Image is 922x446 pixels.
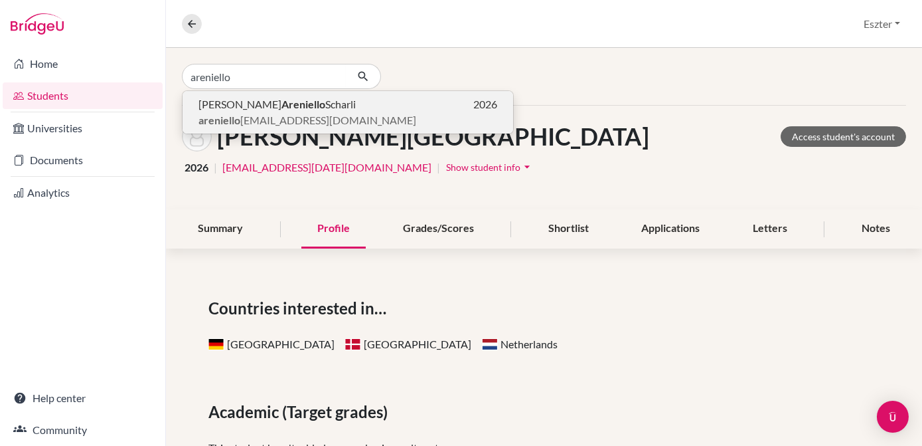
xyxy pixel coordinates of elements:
img: Dániel Marton's avatar [182,122,212,152]
div: Summary [182,209,259,249]
div: Profile [301,209,366,249]
a: Community [3,417,163,443]
b: areniello [198,114,240,126]
a: [EMAIL_ADDRESS][DATE][DOMAIN_NAME] [222,160,431,175]
span: | [437,160,440,175]
div: Applications [625,209,716,249]
span: Germany [208,338,224,350]
button: Eszter [858,11,906,37]
span: [GEOGRAPHIC_DATA] [345,338,471,350]
a: Access student's account [781,126,906,147]
span: Netherlands [482,338,498,350]
span: Academic (Target grades) [208,400,393,424]
span: [PERSON_NAME] Scharli [198,96,356,112]
b: Areniello [281,98,325,110]
span: 2026 [185,160,208,175]
div: Grades/Scores [387,209,490,249]
a: Analytics [3,179,163,206]
a: Documents [3,147,163,173]
i: arrow_drop_down [520,160,534,173]
a: Students [3,82,163,109]
span: 2026 [473,96,497,112]
div: Letters [737,209,803,249]
span: [GEOGRAPHIC_DATA] [208,338,335,350]
input: Find student by name... [182,64,346,89]
span: [EMAIL_ADDRESS][DOMAIN_NAME] [198,112,416,128]
span: Netherlands [482,338,558,350]
button: Show student infoarrow_drop_down [445,157,534,177]
a: Home [3,51,163,77]
a: Help center [3,385,163,411]
a: Universities [3,115,163,142]
span: Show student info [446,162,520,173]
button: [PERSON_NAME]ArenielloScharli2026areniello[EMAIL_ADDRESS][DOMAIN_NAME] [183,91,513,134]
div: Shortlist [532,209,605,249]
span: Countries interested in… [208,296,392,320]
h1: [PERSON_NAME][GEOGRAPHIC_DATA] [217,122,649,151]
div: Notes [846,209,906,249]
span: | [214,160,217,175]
img: Bridge-U [11,13,64,35]
span: Denmark [345,338,361,350]
div: Open Intercom Messenger [877,401,909,433]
